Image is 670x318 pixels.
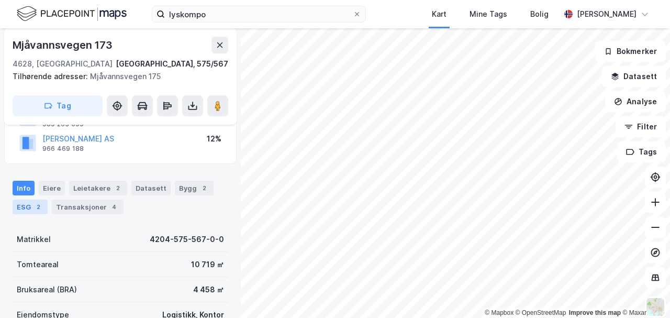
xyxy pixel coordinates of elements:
[485,309,513,316] a: Mapbox
[39,181,65,195] div: Eiere
[13,37,115,53] div: Mjåvannsvegen 173
[618,268,670,318] div: Kontrollprogram for chat
[618,268,670,318] iframe: Chat Widget
[207,133,221,145] div: 12%
[42,145,84,153] div: 966 469 188
[13,72,90,81] span: Tilhørende adresser:
[17,233,51,246] div: Matrikkel
[52,200,124,214] div: Transaksjoner
[13,58,113,70] div: 4628, [GEOGRAPHIC_DATA]
[191,258,224,271] div: 10 719 ㎡
[199,183,209,193] div: 2
[13,200,48,214] div: ESG
[602,66,666,87] button: Datasett
[165,6,353,22] input: Søk på adresse, matrikkel, gårdeiere, leietakere eller personer
[113,183,123,193] div: 2
[432,8,446,20] div: Kart
[617,141,666,162] button: Tags
[516,309,566,316] a: OpenStreetMap
[69,181,127,195] div: Leietakere
[605,91,666,112] button: Analyse
[131,181,171,195] div: Datasett
[109,202,119,212] div: 4
[595,41,666,62] button: Bokmerker
[17,283,77,296] div: Bruksareal (BRA)
[470,8,507,20] div: Mine Tags
[13,181,35,195] div: Info
[17,5,127,23] img: logo.f888ab2527a4732fd821a326f86c7f29.svg
[616,116,666,137] button: Filter
[13,95,103,116] button: Tag
[13,70,220,83] div: Mjåvannsvegen 175
[175,181,214,195] div: Bygg
[116,58,228,70] div: [GEOGRAPHIC_DATA], 575/567
[193,283,224,296] div: 4 458 ㎡
[33,202,43,212] div: 2
[530,8,549,20] div: Bolig
[150,233,224,246] div: 4204-575-567-0-0
[17,258,59,271] div: Tomteareal
[569,309,621,316] a: Improve this map
[577,8,636,20] div: [PERSON_NAME]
